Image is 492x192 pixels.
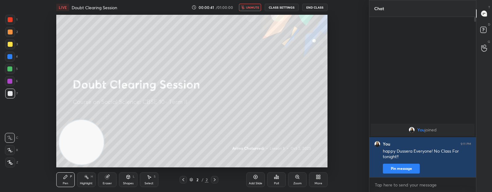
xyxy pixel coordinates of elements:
div: Add Slide [249,182,262,185]
div: Pen [63,182,68,185]
h6: You [383,141,390,147]
button: Pin message [383,164,420,174]
p: Chat [369,0,389,17]
div: LIVE [56,4,69,11]
div: L [133,175,135,178]
div: 4 [5,52,18,62]
div: Poll [274,182,279,185]
div: 6 [5,76,18,86]
div: H [91,175,93,178]
div: Shapes [123,182,133,185]
div: / [202,178,204,182]
span: unmute [246,5,259,10]
button: unmute [239,4,261,11]
div: Eraser [103,182,112,185]
div: Zoom [293,182,302,185]
div: 2 [205,177,208,182]
div: grid [369,122,476,177]
div: 2 [194,178,200,182]
div: 5 [5,64,18,74]
div: 1 [5,15,18,25]
button: End Class [302,4,327,11]
h4: Doubt Clearing Session [72,5,117,10]
div: Highlight [80,182,93,185]
img: ac645958af6d470e9914617ce266d6ae.jpg [374,141,380,147]
div: X [5,145,18,155]
p: G [488,39,490,44]
p: T [488,5,490,10]
img: ac645958af6d470e9914617ce266d6ae.jpg [409,127,415,133]
div: S [154,175,156,178]
div: Select [145,182,153,185]
p: D [488,22,490,27]
div: 7 [5,89,18,98]
div: 3 [5,39,18,49]
button: CLASS SETTINGS [265,4,299,11]
span: You [417,127,425,132]
div: P [70,175,72,178]
div: happy Dussera Everyone! No Class For tonight!! [383,148,471,160]
div: More [315,182,322,185]
div: 9:11 PM [461,142,471,146]
div: C [5,133,18,143]
span: joined [425,127,437,132]
div: Z [5,158,18,167]
div: 2 [5,27,18,37]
